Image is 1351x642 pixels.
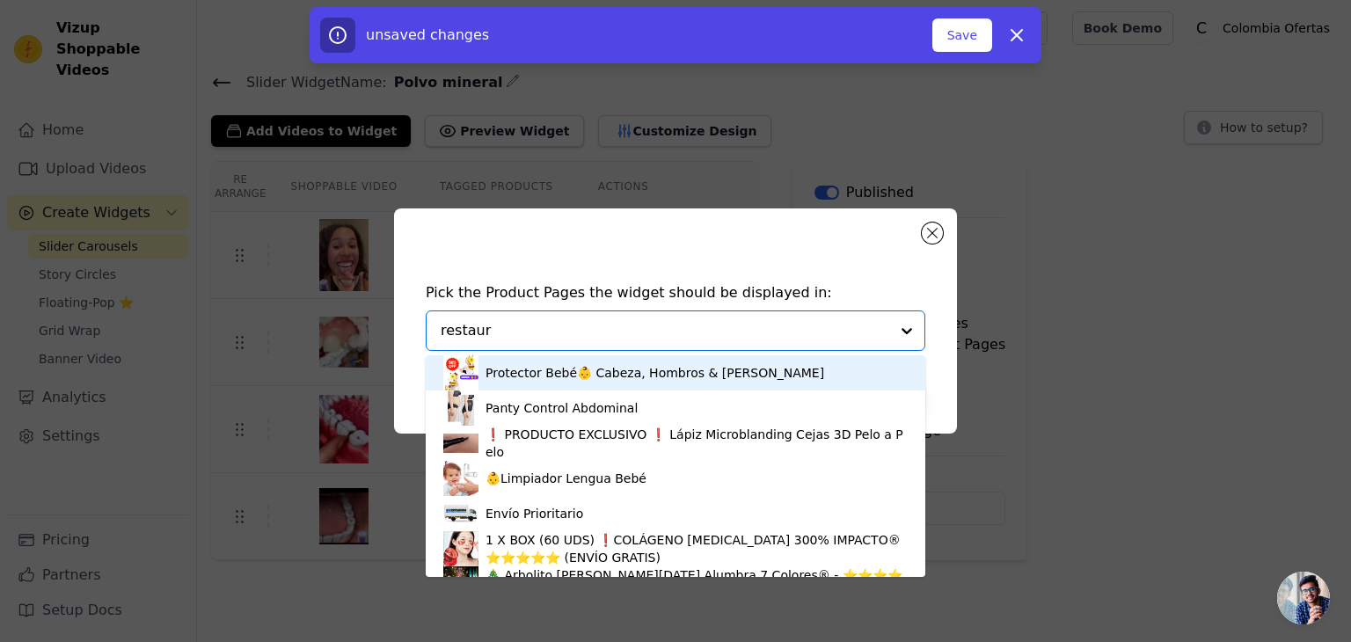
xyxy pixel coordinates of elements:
button: Close modal [922,223,943,244]
img: product thumbnail [443,496,478,531]
div: Protector Bebé👶 Cabeza, Hombros & [PERSON_NAME] [486,364,824,382]
div: 👶Limpiador Lengua Bebé [486,470,646,487]
button: Save [932,18,992,52]
input: Search by product title or paste product URL [441,320,889,341]
div: ❗ PRODUCTO EXCLUSIVO ❗ Lápiz Microblanding Cejas 3D Pelo a Pelo [486,426,908,461]
img: product thumbnail [443,390,478,426]
img: product thumbnail [443,355,478,390]
div: 1 X BOX (60 UDS) ❗COLÁGENO [MEDICAL_DATA] 300% IMPACTO® ⭐⭐⭐⭐⭐ (ENVÍO GRATIS) [486,531,908,566]
img: product thumbnail [443,566,478,602]
img: product thumbnail [443,461,478,496]
div: Panty Control Abdominal [486,399,638,417]
img: product thumbnail [443,426,478,461]
img: product thumbnail [443,531,478,566]
a: Chat abierto [1277,572,1330,624]
div: Envío Prioritario [486,505,583,522]
div: 🎄 Arbolito [PERSON_NAME][DATE] Alumbra 7 Colores® - ⭐⭐⭐⭐⭐ [486,566,908,602]
h4: Pick the Product Pages the widget should be displayed in: [426,282,925,303]
span: unsaved changes [366,26,489,43]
